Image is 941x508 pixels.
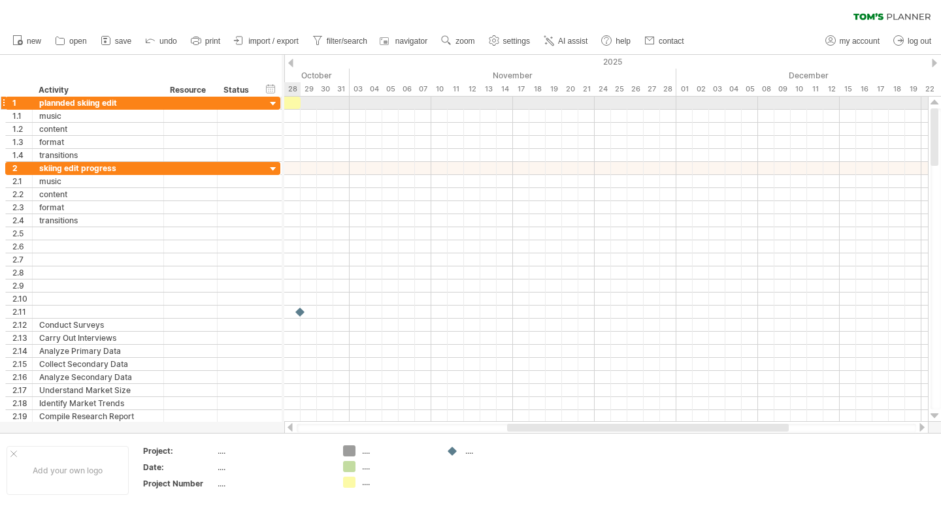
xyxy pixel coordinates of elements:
div: Friday, 21 November 2025 [578,82,595,96]
span: open [69,37,87,46]
div: .... [218,478,327,489]
div: Thursday, 30 October 2025 [317,82,333,96]
div: Conduct Surveys [39,319,157,331]
div: 2.16 [12,371,32,383]
div: 2.3 [12,201,32,214]
div: Collect Secondary Data [39,358,157,370]
div: Thursday, 18 December 2025 [889,82,905,96]
a: filter/search [309,33,371,50]
div: 2.19 [12,410,32,422]
div: 2.7 [12,253,32,266]
a: log out [890,33,935,50]
div: 2.13 [12,332,32,344]
div: Friday, 28 November 2025 [660,82,676,96]
div: Monday, 17 November 2025 [513,82,529,96]
div: 2.11 [12,306,32,318]
div: Understand Market Size [39,384,157,396]
div: Tuesday, 2 December 2025 [693,82,709,96]
div: .... [218,462,327,473]
div: Project Number [143,478,215,489]
div: Thursday, 11 December 2025 [807,82,823,96]
div: Activity [39,84,156,97]
a: navigator [378,33,431,50]
div: Friday, 12 December 2025 [823,82,840,96]
div: Status [223,84,252,97]
div: November 2025 [350,69,676,82]
div: Wednesday, 5 November 2025 [382,82,399,96]
div: Wednesday, 26 November 2025 [627,82,644,96]
div: Monday, 10 November 2025 [431,82,448,96]
a: import / export [231,33,303,50]
div: 2.1 [12,175,32,187]
div: Carry Out Interviews [39,332,157,344]
div: format [39,136,157,148]
a: my account [822,33,883,50]
div: Monday, 22 December 2025 [921,82,938,96]
div: Tuesday, 18 November 2025 [529,82,546,96]
a: save [97,33,135,50]
div: Compile Research Report [39,410,157,422]
span: new [27,37,41,46]
div: .... [362,445,433,456]
div: Friday, 7 November 2025 [415,82,431,96]
span: log out [908,37,931,46]
div: 2.4 [12,214,32,227]
div: plannded skiing edit [39,97,157,109]
div: 2.9 [12,279,32,292]
a: zoom [438,33,478,50]
div: .... [362,477,433,488]
div: Wednesday, 3 December 2025 [709,82,725,96]
span: save [115,37,131,46]
div: Tuesday, 28 October 2025 [284,82,301,96]
div: 2.17 [12,384,32,396]
a: contact [641,33,688,50]
div: Monday, 8 December 2025 [758,82,774,96]
div: Friday, 19 December 2025 [905,82,921,96]
div: Resource [170,84,210,97]
div: 1.1 [12,110,32,122]
div: format [39,201,157,214]
div: Thursday, 6 November 2025 [399,82,415,96]
span: filter/search [327,37,367,46]
div: Friday, 5 December 2025 [742,82,758,96]
div: 2.15 [12,358,32,370]
span: undo [159,37,177,46]
div: Monday, 1 December 2025 [676,82,693,96]
div: transitions [39,149,157,161]
div: skiing edit progress [39,162,157,174]
div: 2.18 [12,397,32,409]
div: 2.6 [12,240,32,253]
div: Tuesday, 11 November 2025 [448,82,464,96]
div: Monday, 3 November 2025 [350,82,366,96]
span: import / export [248,37,299,46]
div: Friday, 14 November 2025 [497,82,513,96]
div: 1 [12,97,32,109]
div: .... [218,445,327,456]
div: Identify Market Trends [39,397,157,409]
div: Add your own logo [7,446,129,495]
div: Project: [143,445,215,456]
div: .... [362,461,433,472]
span: my account [840,37,880,46]
div: Date: [143,462,215,473]
a: help [598,33,635,50]
span: zoom [455,37,474,46]
span: contact [659,37,684,46]
a: print [188,33,224,50]
div: 2.14 [12,345,32,357]
a: AI assist [540,33,591,50]
div: Monday, 15 December 2025 [840,82,856,96]
a: open [52,33,91,50]
span: help [616,37,631,46]
span: AI assist [558,37,587,46]
div: Friday, 31 October 2025 [333,82,350,96]
div: Tuesday, 25 November 2025 [611,82,627,96]
div: 2.5 [12,227,32,240]
a: settings [486,33,534,50]
div: .... [465,445,537,456]
div: transitions [39,214,157,227]
div: Wednesday, 19 November 2025 [546,82,562,96]
div: Monday, 24 November 2025 [595,82,611,96]
div: 1.2 [12,123,32,135]
div: 1.4 [12,149,32,161]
